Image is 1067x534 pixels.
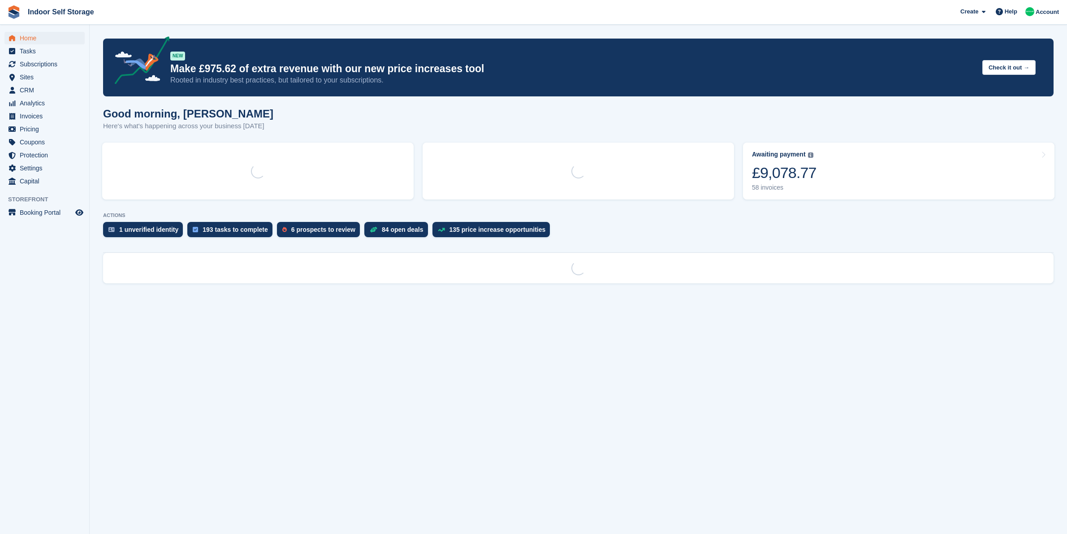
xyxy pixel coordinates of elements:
span: Protection [20,149,73,161]
h1: Good morning, [PERSON_NAME] [103,108,273,120]
span: Home [20,32,73,44]
a: menu [4,175,85,187]
div: NEW [170,52,185,61]
a: menu [4,149,85,161]
a: menu [4,110,85,122]
p: ACTIONS [103,213,1054,218]
span: Invoices [20,110,73,122]
img: stora-icon-8386f47178a22dfd0bd8f6a31ec36ba5ce8667c1dd55bd0f319d3a0aa187defe.svg [7,5,21,19]
a: menu [4,123,85,135]
a: Preview store [74,207,85,218]
div: 193 tasks to complete [203,226,268,233]
span: Coupons [20,136,73,148]
a: 84 open deals [364,222,432,242]
span: Storefront [8,195,89,204]
div: 1 unverified identity [119,226,178,233]
span: Tasks [20,45,73,57]
span: Account [1036,8,1059,17]
img: Helen Nicholls [1025,7,1034,16]
img: prospect-51fa495bee0391a8d652442698ab0144808aea92771e9ea1ae160a38d050c398.svg [282,227,287,232]
a: menu [4,97,85,109]
a: 1 unverified identity [103,222,187,242]
div: Awaiting payment [752,151,806,158]
a: Awaiting payment £9,078.77 58 invoices [743,143,1054,200]
a: menu [4,58,85,70]
a: 135 price increase opportunities [432,222,555,242]
p: Rooted in industry best practices, but tailored to your subscriptions. [170,75,975,85]
a: 6 prospects to review [277,222,364,242]
a: Indoor Self Storage [24,4,98,19]
div: 84 open deals [382,226,423,233]
img: price_increase_opportunities-93ffe204e8149a01c8c9dc8f82e8f89637d9d84a8eef4429ea346261dce0b2c0.svg [438,228,445,232]
img: task-75834270c22a3079a89374b754ae025e5fb1db73e45f91037f5363f120a921f8.svg [193,227,198,232]
p: Make £975.62 of extra revenue with our new price increases tool [170,62,975,75]
span: Create [960,7,978,16]
p: Here's what's happening across your business [DATE] [103,121,273,131]
img: deal-1b604bf984904fb50ccaf53a9ad4b4a5d6e5aea283cecdc64d6e3604feb123c2.svg [370,226,377,233]
span: Subscriptions [20,58,73,70]
a: menu [4,32,85,44]
span: Capital [20,175,73,187]
span: CRM [20,84,73,96]
a: menu [4,71,85,83]
span: Sites [20,71,73,83]
a: menu [4,206,85,219]
div: 58 invoices [752,184,816,191]
span: Analytics [20,97,73,109]
div: £9,078.77 [752,164,816,182]
a: menu [4,136,85,148]
img: verify_identity-adf6edd0f0f0b5bbfe63781bf79b02c33cf7c696d77639b501bdc392416b5a36.svg [108,227,115,232]
img: price-adjustments-announcement-icon-8257ccfd72463d97f412b2fc003d46551f7dbcb40ab6d574587a9cd5c0d94... [107,36,170,87]
a: menu [4,84,85,96]
span: Pricing [20,123,73,135]
span: Help [1005,7,1017,16]
span: Booking Portal [20,206,73,219]
div: 135 price increase opportunities [449,226,546,233]
div: 6 prospects to review [291,226,355,233]
button: Check it out → [982,60,1036,75]
a: menu [4,45,85,57]
a: 193 tasks to complete [187,222,277,242]
a: menu [4,162,85,174]
img: icon-info-grey-7440780725fd019a000dd9b08b2336e03edf1995a4989e88bcd33f0948082b44.svg [808,152,813,158]
span: Settings [20,162,73,174]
